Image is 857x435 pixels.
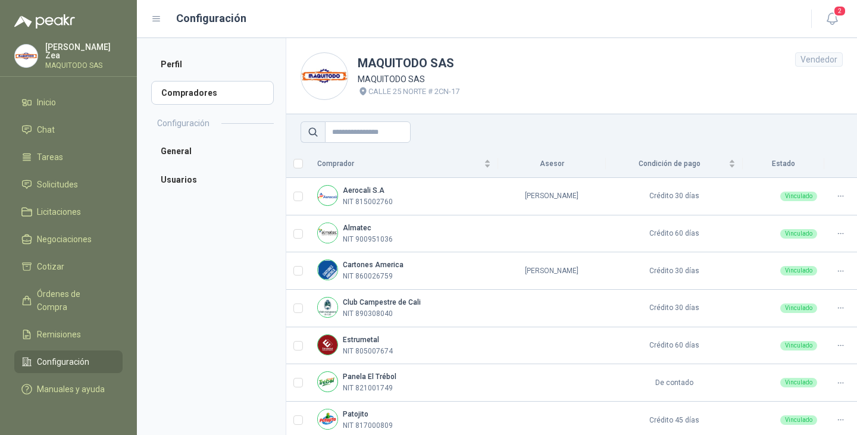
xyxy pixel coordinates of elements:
[318,186,337,205] img: Company Logo
[37,178,78,191] span: Solicitudes
[15,45,37,67] img: Company Logo
[780,229,817,239] div: Vinculado
[37,383,105,396] span: Manuales y ayuda
[37,328,81,341] span: Remisiones
[606,327,743,365] td: Crédito 60 días
[606,178,743,215] td: Crédito 30 días
[343,234,393,245] p: NIT 900951036
[498,252,606,290] td: [PERSON_NAME]
[14,283,123,318] a: Órdenes de Compra
[358,73,459,86] p: MAQUITODO SAS
[821,8,843,30] button: 2
[606,150,743,178] th: Condición de pago
[318,372,337,392] img: Company Logo
[176,10,246,27] h1: Configuración
[318,298,337,317] img: Company Logo
[780,192,817,201] div: Vinculado
[343,261,404,269] b: Cartones America
[343,383,393,394] p: NIT 821001749
[14,118,123,141] a: Chat
[14,173,123,196] a: Solicitudes
[14,201,123,223] a: Licitaciones
[37,287,111,314] span: Órdenes de Compra
[310,150,498,178] th: Comprador
[343,420,393,431] p: NIT 817000809
[780,341,817,350] div: Vinculado
[343,298,421,306] b: Club Campestre de Cali
[343,346,393,357] p: NIT 805007674
[14,350,123,373] a: Configuración
[45,62,123,69] p: MAQUITODO SAS
[780,415,817,425] div: Vinculado
[606,290,743,327] td: Crédito 30 días
[14,146,123,168] a: Tareas
[14,255,123,278] a: Cotizar
[14,91,123,114] a: Inicio
[743,150,824,178] th: Estado
[343,336,379,344] b: Estrumetal
[780,378,817,387] div: Vinculado
[14,323,123,346] a: Remisiones
[151,139,274,163] a: General
[301,53,348,99] img: Company Logo
[358,54,459,73] h1: MAQUITODO SAS
[780,266,817,276] div: Vinculado
[37,233,92,246] span: Negociaciones
[780,303,817,313] div: Vinculado
[343,410,368,418] b: Patojito
[343,186,384,195] b: Aerocali S.A
[833,5,846,17] span: 2
[343,308,393,320] p: NIT 890308040
[37,205,81,218] span: Licitaciones
[343,373,396,381] b: Panela El Trébol
[498,178,606,215] td: [PERSON_NAME]
[45,43,123,60] p: [PERSON_NAME] Zea
[606,252,743,290] td: Crédito 30 días
[37,355,89,368] span: Configuración
[613,158,726,170] span: Condición de pago
[157,117,209,130] h2: Configuración
[606,364,743,402] td: De contado
[14,378,123,400] a: Manuales y ayuda
[343,224,371,232] b: Almatec
[343,196,393,208] p: NIT 815002760
[795,52,843,67] div: Vendedor
[37,123,55,136] span: Chat
[151,168,274,192] a: Usuarios
[14,228,123,251] a: Negociaciones
[343,271,393,282] p: NIT 860026759
[606,215,743,253] td: Crédito 60 días
[151,81,274,105] a: Compradores
[14,14,75,29] img: Logo peakr
[318,260,337,280] img: Company Logo
[318,335,337,355] img: Company Logo
[368,86,459,98] p: CALLE 25 NORTE # 2CN-17
[37,96,56,109] span: Inicio
[151,52,274,76] a: Perfil
[318,409,337,429] img: Company Logo
[37,151,63,164] span: Tareas
[317,158,481,170] span: Comprador
[498,150,606,178] th: Asesor
[37,260,64,273] span: Cotizar
[318,223,337,243] img: Company Logo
